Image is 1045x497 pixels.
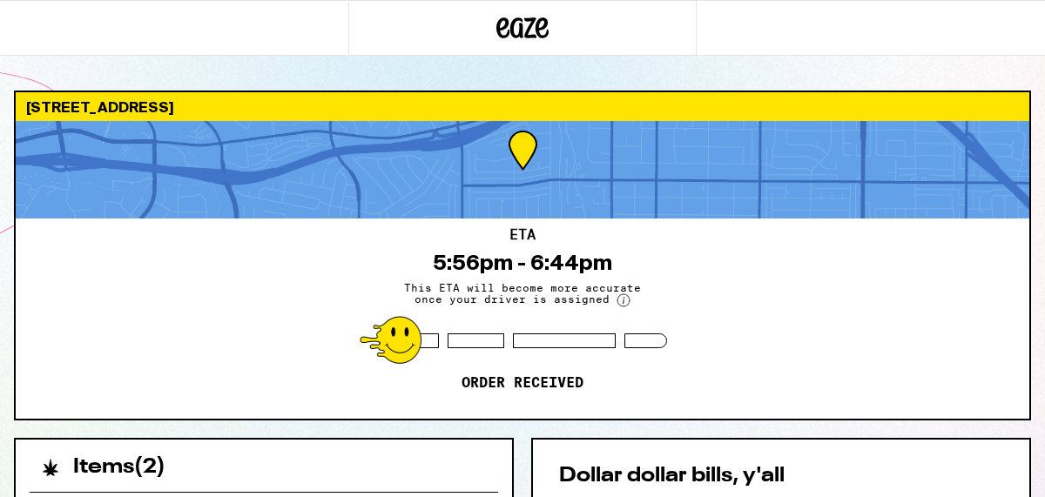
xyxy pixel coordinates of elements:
[509,228,536,242] h2: ETA
[462,374,583,392] p: Order received
[392,282,653,307] span: This ETA will become more accurate once your driver is assigned
[73,457,165,478] h2: Items ( 2 )
[16,92,1029,121] div: [STREET_ADDRESS]
[433,251,612,275] div: 5:56pm - 6:44pm
[559,466,1003,487] h2: Dollar dollar bills, y'all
